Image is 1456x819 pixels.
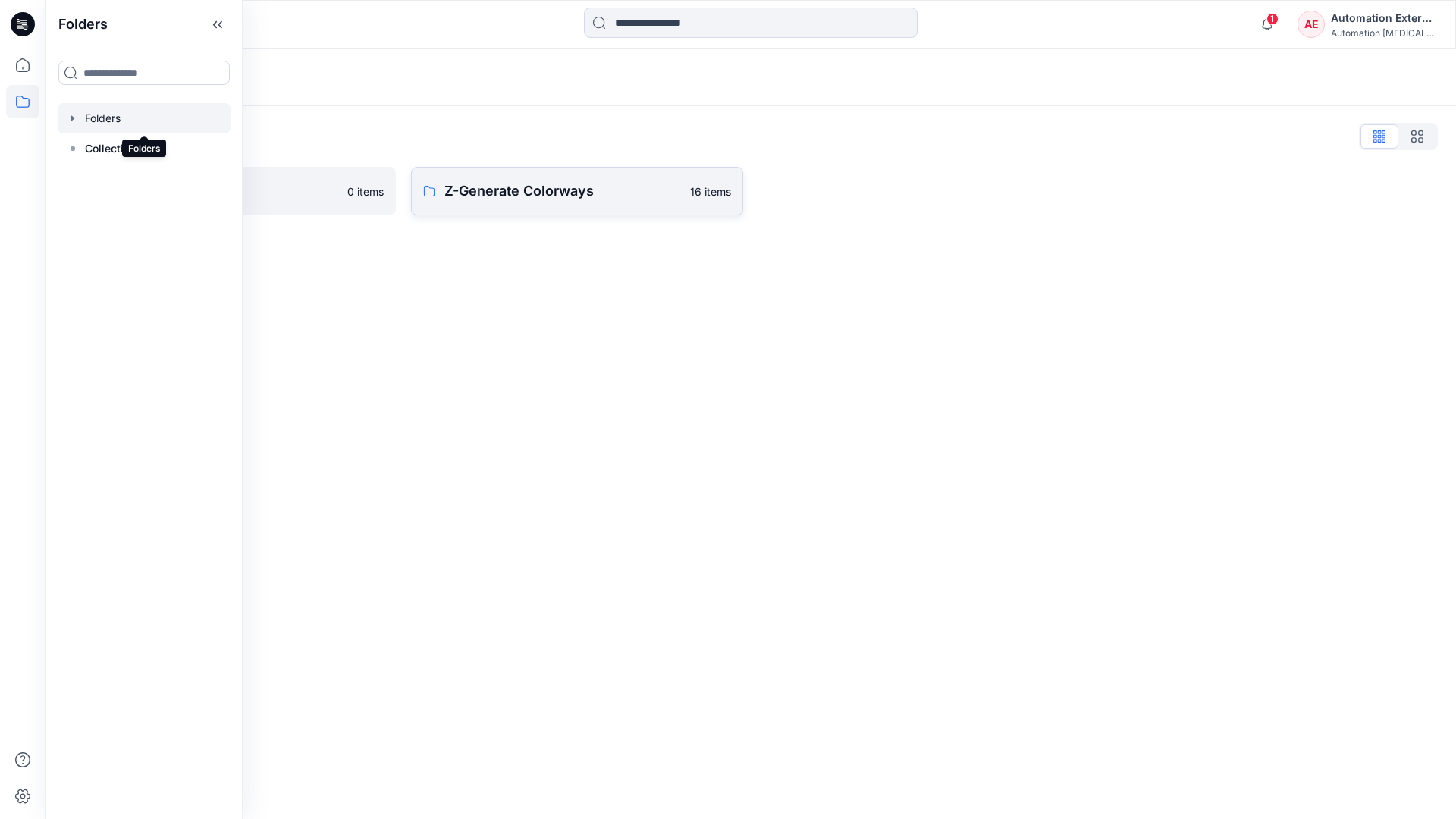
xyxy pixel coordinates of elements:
div: Automation External [1331,9,1437,27]
p: Collections [85,140,142,158]
a: Z-Generate Colorways16 items [411,167,743,215]
p: Z-Generate Colorways [444,180,681,202]
div: Automation [MEDICAL_DATA]... [1331,27,1437,39]
p: 16 items [690,184,731,199]
span: 1 [1266,13,1279,25]
p: 0 items [347,184,384,199]
div: AE [1298,11,1325,38]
